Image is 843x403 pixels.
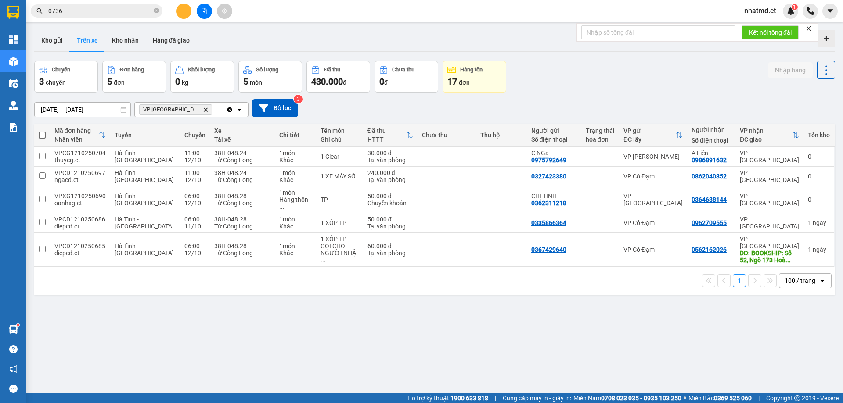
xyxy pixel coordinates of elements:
[184,243,205,250] div: 06:00
[114,79,125,86] span: đơn
[279,176,311,183] div: Khác
[768,62,813,78] button: Nhập hàng
[623,219,683,226] div: VP Cổ Đạm
[623,173,683,180] div: VP Cổ Đạm
[740,193,799,207] div: VP [GEOGRAPHIC_DATA]
[688,393,752,403] span: Miền Bắc
[324,67,340,73] div: Đã thu
[794,395,800,401] span: copyright
[531,136,577,143] div: Số điện thoại
[808,196,830,203] div: 0
[450,395,488,402] strong: 1900 633 818
[740,250,799,264] div: DĐ: BOOKSHIP: Số 52, Ngõ 173 Hoàng Hoa Thám, Ngọc Hà, Ba Đình, Hà Nội
[146,30,197,51] button: Hàng đã giao
[256,67,278,73] div: Số lượng
[740,216,799,230] div: VP [GEOGRAPHIC_DATA]
[819,277,826,284] svg: open
[384,79,388,86] span: đ
[221,8,227,14] span: aim
[9,79,18,88] img: warehouse-icon
[279,169,311,176] div: 1 món
[740,235,799,250] div: VP [GEOGRAPHIC_DATA]
[422,132,472,139] div: Chưa thu
[54,243,106,250] div: VPCD1210250685
[818,30,835,47] div: Tạo kho hàng mới
[143,106,199,113] span: VP Mỹ Đình
[7,6,19,19] img: logo-vxr
[54,136,99,143] div: Nhân viên
[692,196,727,203] div: 0364688144
[808,173,830,180] div: 0
[279,150,311,157] div: 1 món
[184,157,205,164] div: 12/10
[808,246,830,253] div: 1
[181,8,187,14] span: plus
[201,8,207,14] span: file-add
[34,61,98,93] button: Chuyến3chuyến
[54,200,106,207] div: oanhxg.ct
[214,150,271,157] div: 38H-048.24
[343,79,346,86] span: đ
[107,76,112,87] span: 5
[52,67,70,73] div: Chuyến
[70,30,105,51] button: Trên xe
[531,246,566,253] div: 0367429640
[793,4,796,10] span: 1
[573,393,681,403] span: Miền Nam
[184,200,205,207] div: 12/10
[184,193,205,200] div: 06:00
[279,223,311,230] div: Khác
[367,169,413,176] div: 240.000 đ
[367,223,413,230] div: Tại văn phòng
[692,246,727,253] div: 0562162026
[9,57,18,66] img: warehouse-icon
[306,61,370,93] button: Đã thu430.000đ
[407,393,488,403] span: Hỗ trợ kỹ thuật:
[321,235,359,243] div: 1 XỐP TP
[115,169,174,183] span: Hà Tĩnh - [GEOGRAPHIC_DATA]
[813,219,826,226] span: ngày
[294,95,303,103] sup: 3
[102,61,166,93] button: Đơn hàng5đơn
[54,193,106,200] div: VPXG1210250690
[214,200,271,207] div: Từ Công Long
[54,223,106,230] div: diepcd.ct
[9,35,18,44] img: dashboard-icon
[188,67,215,73] div: Khối lượng
[9,365,18,373] span: notification
[54,250,106,257] div: diepcd.ct
[826,7,834,15] span: caret-down
[460,67,483,73] div: Hàng tồn
[154,8,159,13] span: close-circle
[692,150,731,157] div: A Liên
[238,61,302,93] button: Số lượng5món
[214,223,271,230] div: Từ Công Long
[531,127,577,134] div: Người gửi
[321,153,359,160] div: 1 Clear
[184,216,205,223] div: 06:00
[367,250,413,257] div: Tại văn phòng
[182,79,188,86] span: kg
[214,216,271,223] div: 38H-048.28
[105,30,146,51] button: Kho nhận
[321,219,359,226] div: 1 XỐP TP
[279,203,285,210] span: ...
[692,157,727,164] div: 0986891632
[740,150,799,164] div: VP [GEOGRAPHIC_DATA]
[367,200,413,207] div: Chuyển khoản
[714,395,752,402] strong: 0369 525 060
[9,345,18,353] span: question-circle
[531,193,577,200] div: CHỊ TÌNH
[808,219,830,226] div: 1
[684,396,686,400] span: ⚪️
[252,99,298,117] button: Bộ lọc
[367,136,406,143] div: HTTT
[39,76,44,87] span: 3
[740,136,792,143] div: ĐC giao
[692,173,727,180] div: 0862040852
[279,216,311,223] div: 1 món
[279,132,311,139] div: Chi tiết
[392,67,414,73] div: Chưa thu
[792,4,798,10] sup: 1
[737,5,783,16] span: nhatmd.ct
